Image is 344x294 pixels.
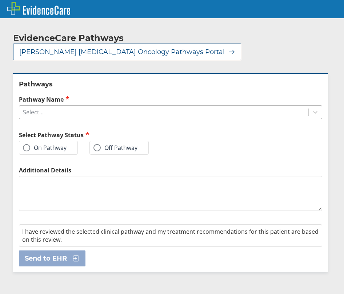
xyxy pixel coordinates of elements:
[19,250,85,266] button: Send to EHR
[23,144,67,151] label: On Pathway
[19,48,225,56] span: [PERSON_NAME] [MEDICAL_DATA] Oncology Pathways Portal
[19,131,168,139] h2: Select Pathway Status
[22,228,319,244] span: I have reviewed the selected clinical pathway and my treatment recommendations for this patient a...
[7,2,70,15] img: EvidenceCare
[23,108,44,116] div: Select...
[93,144,137,151] label: Off Pathway
[19,166,322,174] label: Additional Details
[25,254,67,263] span: Send to EHR
[19,95,322,103] label: Pathway Name
[13,44,241,60] button: [PERSON_NAME] [MEDICAL_DATA] Oncology Pathways Portal
[13,33,124,44] h2: EvidenceCare Pathways
[19,80,322,89] h2: Pathways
